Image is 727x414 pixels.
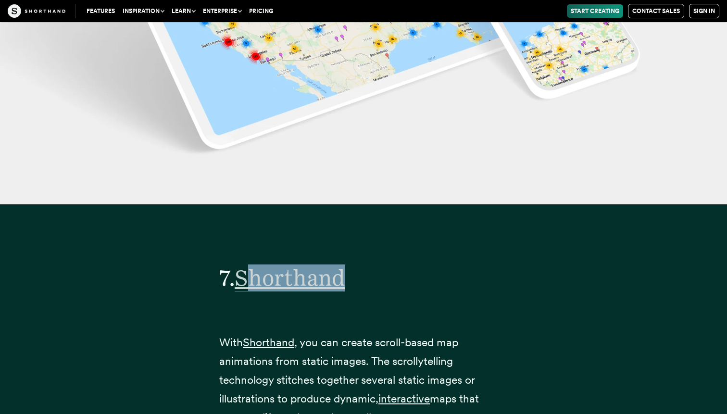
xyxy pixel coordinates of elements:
button: Enterprise [199,4,245,18]
span: 7. [219,264,235,291]
img: The Craft [8,4,65,18]
a: Contact Sales [628,4,684,18]
a: Shorthand [235,264,345,291]
a: interactive [378,392,430,405]
a: Sign in [689,4,719,18]
button: Inspiration [119,4,168,18]
a: Pricing [245,4,277,18]
button: Learn [168,4,199,18]
a: Start Creating [567,4,623,18]
span: With [219,336,243,349]
span: , you can create scroll-based map animations from static images. The scrollytelling technology st... [219,336,475,405]
a: Features [83,4,119,18]
a: Shorthand [243,336,294,349]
